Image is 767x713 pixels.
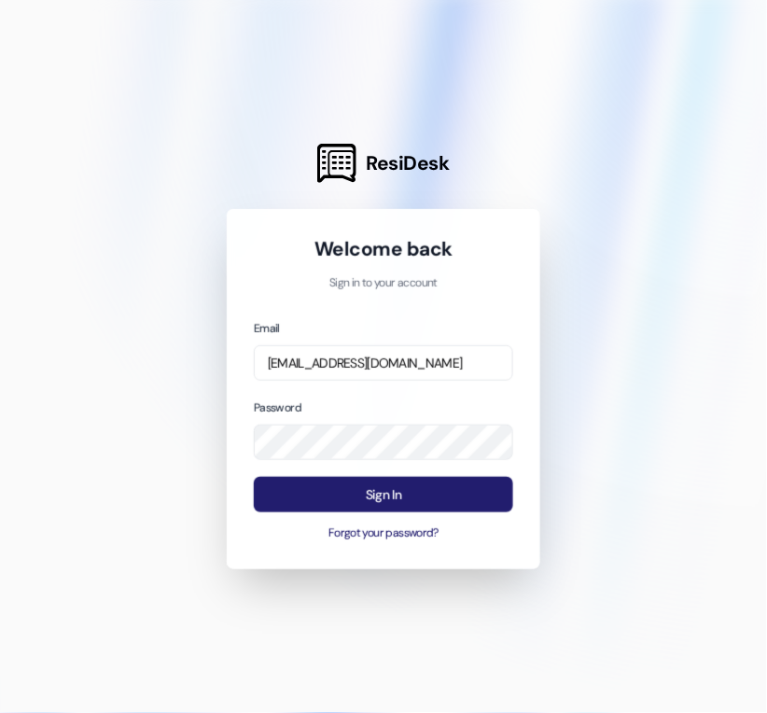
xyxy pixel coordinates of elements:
[254,525,513,542] button: Forgot your password?
[367,150,450,176] span: ResiDesk
[254,400,301,415] label: Password
[254,275,513,292] p: Sign in to your account
[254,236,513,262] h1: Welcome back
[254,345,513,382] input: name@example.com
[254,321,280,336] label: Email
[254,477,513,513] button: Sign In
[317,144,356,183] img: ResiDesk Logo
